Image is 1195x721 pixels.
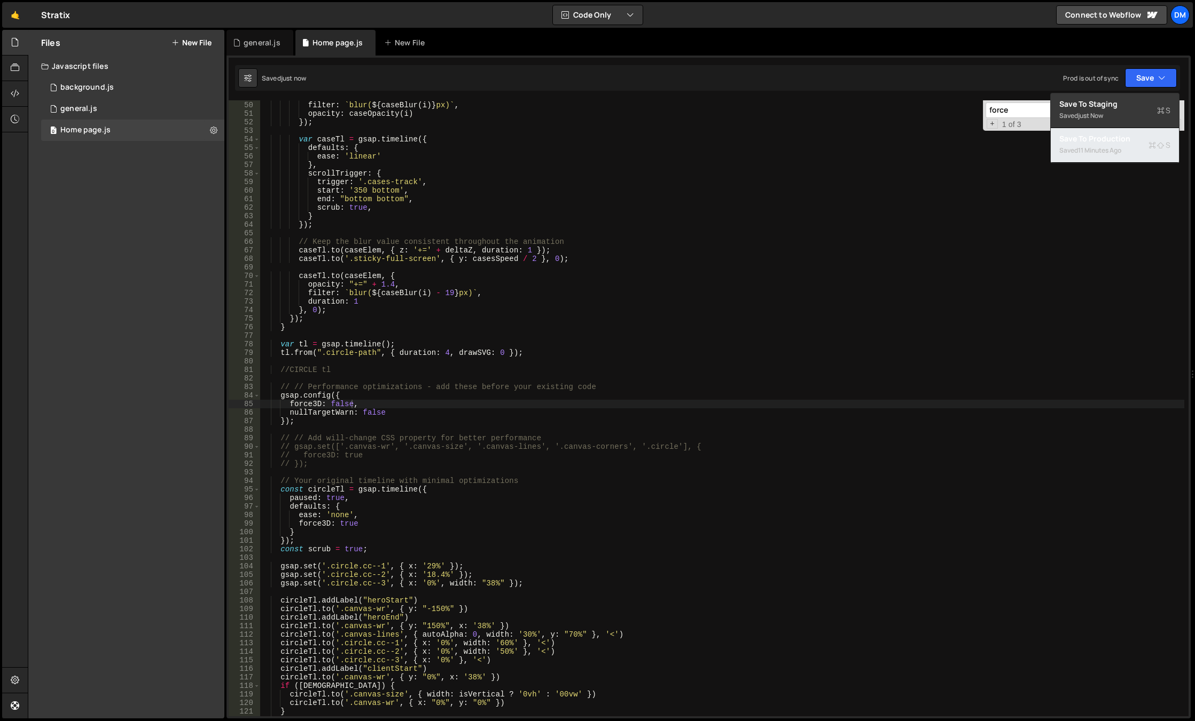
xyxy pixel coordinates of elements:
div: 76 [229,323,260,331]
div: 11 minutes ago [1078,146,1121,155]
div: 70 [229,272,260,280]
div: 57 [229,161,260,169]
div: 98 [229,511,260,519]
span: Toggle Replace mode [987,119,998,129]
div: 87 [229,417,260,425]
button: Save to StagingS Savedjust now [1051,93,1179,128]
button: Save [1125,68,1177,88]
div: 115 [229,656,260,664]
div: 111 [229,622,260,630]
div: general.js [244,37,280,48]
div: 52 [229,118,260,126]
div: 54 [229,135,260,144]
div: 51 [229,109,260,118]
div: 101 [229,536,260,545]
input: Search for [986,102,1120,118]
div: Code Only [1050,93,1180,163]
div: 56 [229,152,260,161]
h2: Files [41,37,60,49]
a: Dm [1170,5,1190,25]
div: 108 [229,596,260,605]
div: 58 [229,169,260,178]
div: 65 [229,229,260,237]
div: just now [1078,111,1103,120]
div: Home page.js [313,37,363,48]
div: 110 [229,613,260,622]
div: 106 [229,579,260,588]
div: 107 [229,588,260,596]
div: 64 [229,220,260,229]
div: 60 [229,186,260,195]
div: 105 [229,571,260,579]
div: 91 [229,451,260,459]
a: 🤙 [2,2,28,28]
div: 83 [229,383,260,391]
div: Saved [1059,144,1170,157]
a: Connect to Webflow [1056,5,1167,25]
div: just now [281,74,306,83]
div: 74 [229,306,260,314]
div: 77 [229,331,260,340]
div: 68 [229,255,260,263]
div: 102 [229,545,260,553]
div: 82 [229,374,260,383]
div: 119 [229,690,260,699]
div: 50 [229,101,260,109]
div: 84 [229,391,260,400]
div: 97 [229,502,260,511]
div: 79 [229,348,260,357]
div: general.js [60,104,97,114]
div: 116 [229,664,260,673]
div: 16575/45802.js [41,98,224,120]
div: 53 [229,126,260,135]
div: Save to Staging [1059,99,1170,109]
div: Stratix [41,9,70,21]
span: 0 [50,127,57,136]
div: 71 [229,280,260,289]
div: 73 [229,297,260,306]
div: Saved [1059,109,1170,122]
div: 16575/45066.js [41,77,224,98]
div: 72 [229,289,260,297]
div: 92 [229,459,260,468]
button: New File [171,38,212,47]
div: Home page.js [60,125,111,135]
div: 67 [229,246,260,255]
div: 88 [229,425,260,434]
div: 109 [229,605,260,613]
div: 99 [229,519,260,528]
div: 113 [229,639,260,647]
div: 66 [229,237,260,246]
div: Save to Production [1059,133,1170,144]
div: 62 [229,203,260,212]
div: 90 [229,442,260,451]
div: Prod is out of sync [1063,74,1119,83]
div: background.js [60,83,114,92]
div: 93 [229,468,260,477]
span: 1 of 3 [998,120,1026,129]
div: 61 [229,195,260,203]
div: 81 [229,366,260,374]
div: 94 [229,477,260,485]
div: 16575/45977.js [41,120,224,141]
div: 118 [229,682,260,690]
div: 112 [229,630,260,639]
div: 63 [229,212,260,220]
div: 55 [229,144,260,152]
button: Code Only [553,5,643,25]
div: Saved [262,74,306,83]
div: 86 [229,408,260,417]
div: 95 [229,485,260,494]
div: 80 [229,357,260,366]
div: 103 [229,553,260,562]
span: S [1149,140,1170,150]
div: 78 [229,340,260,348]
div: 104 [229,562,260,571]
span: S [1157,105,1170,116]
div: 89 [229,434,260,442]
div: New File [384,37,429,48]
div: 114 [229,647,260,656]
div: 85 [229,400,260,408]
div: 75 [229,314,260,323]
